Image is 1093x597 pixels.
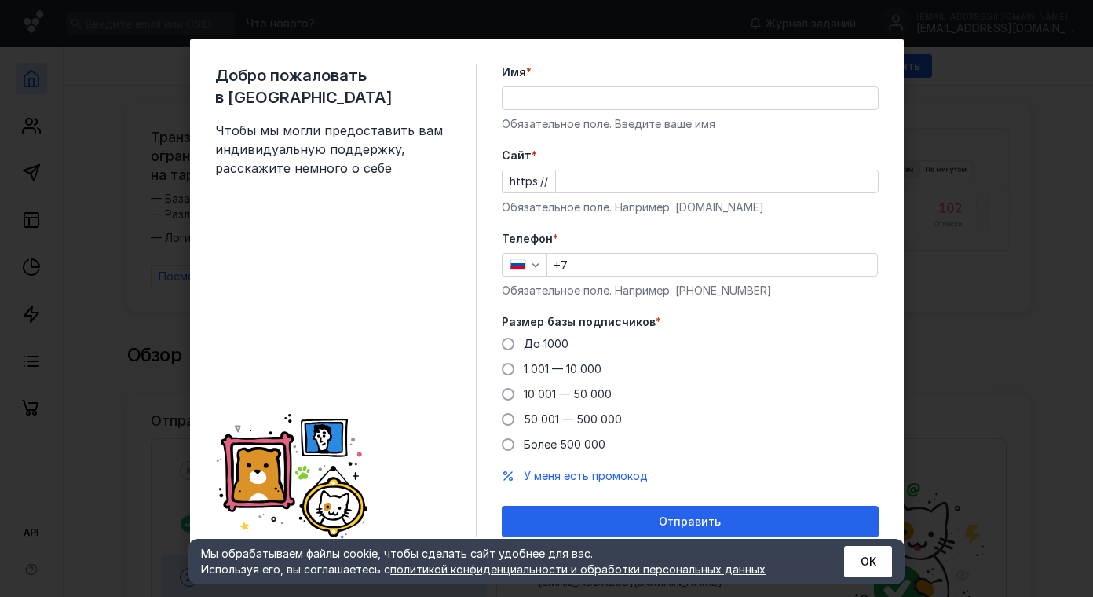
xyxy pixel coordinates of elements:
[502,506,879,537] button: Отправить
[524,469,648,482] span: У меня есть промокод
[502,148,532,163] span: Cайт
[659,515,721,529] span: Отправить
[215,64,451,108] span: Добро пожаловать в [GEOGRAPHIC_DATA]
[502,116,879,132] div: Обязательное поле. Введите ваше имя
[502,231,553,247] span: Телефон
[390,562,766,576] a: политикой конфиденциальности и обработки персональных данных
[524,468,648,484] button: У меня есть промокод
[502,283,879,298] div: Обязательное поле. Например: [PHONE_NUMBER]
[524,412,622,426] span: 50 001 — 500 000
[502,200,879,215] div: Обязательное поле. Например: [DOMAIN_NAME]
[524,438,605,451] span: Более 500 000
[524,337,568,350] span: До 1000
[524,387,612,401] span: 10 001 — 50 000
[502,64,526,80] span: Имя
[215,121,451,178] span: Чтобы мы могли предоставить вам индивидуальную поддержку, расскажите немного о себе
[201,546,806,577] div: Мы обрабатываем файлы cookie, чтобы сделать сайт удобнее для вас. Используя его, вы соглашаетесь c
[524,362,601,375] span: 1 001 — 10 000
[844,546,892,577] button: ОК
[502,314,656,330] span: Размер базы подписчиков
